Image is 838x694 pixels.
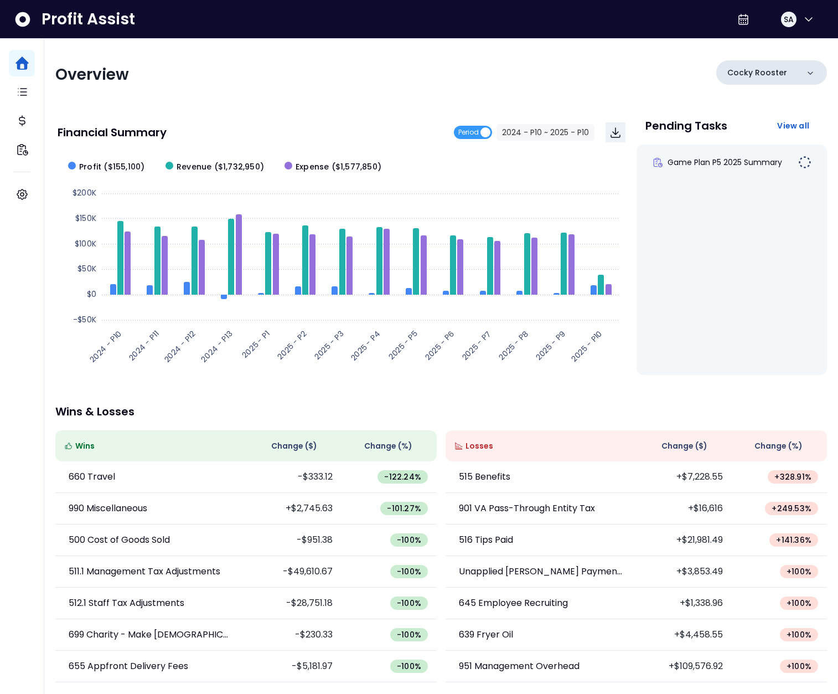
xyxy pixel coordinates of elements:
[42,9,135,29] span: Profit Assist
[397,566,421,577] span: -100 %
[787,566,811,577] span: + 100 %
[73,314,96,325] text: -$50K
[645,120,727,131] p: Pending Tasks
[387,503,421,514] span: -101.27 %
[246,556,342,588] td: -$49,610.67
[246,588,342,619] td: -$28,751.18
[75,440,95,452] span: Wins
[77,263,96,274] text: $50K
[637,588,732,619] td: +$1,338.96
[606,122,625,142] button: Download
[465,440,493,452] span: Losses
[246,525,342,556] td: -$951.38
[246,651,342,682] td: -$5,181.97
[271,440,317,452] span: Change ( $ )
[772,503,811,514] span: + 249.53 %
[55,406,827,417] p: Wins & Losses
[246,461,342,493] td: -$333.12
[397,661,421,672] span: -100 %
[459,502,595,515] p: 901 VA Pass-Through Entity Tax
[199,328,235,364] text: 2024 - P13
[75,238,96,249] text: $100K
[87,328,124,364] text: 2024 - P10
[637,461,732,493] td: +$7,228.55
[397,598,421,609] span: -100 %
[496,124,594,141] button: 2024 - P10 ~ 2025 - P10
[69,628,233,641] p: 699 Charity - Make [DEMOGRAPHIC_DATA] Famous
[79,161,144,173] span: Profit ($155,100)
[637,525,732,556] td: +$21,981.49
[459,328,494,362] text: 2025 - P7
[312,328,346,362] text: 2025 - P3
[787,598,811,609] span: + 100 %
[58,127,167,138] p: Financial Summary
[459,597,568,610] p: 645 Employee Recruiting
[784,14,794,25] span: SA
[776,534,811,546] span: + 141.36 %
[296,161,381,173] span: Expense ($1,577,850)
[69,470,115,484] p: 660 Travel
[798,156,811,169] img: Not yet Started
[754,440,803,452] span: Change (%)
[458,126,479,139] span: Period
[364,440,412,452] span: Change (%)
[397,534,421,546] span: -100 %
[69,502,147,515] p: 990 Miscellaneous
[275,328,309,362] text: 2025 - P2
[177,161,264,173] span: Revenue ($1,732,950)
[55,64,129,85] span: Overview
[459,533,513,547] p: 516 Tips Paid
[661,440,707,452] span: Change ( $ )
[69,565,220,578] p: 511.1 Management Tax Adjustments
[397,629,421,640] span: -100 %
[637,556,732,588] td: +$3,853.49
[496,328,531,362] text: 2025 - P8
[637,493,732,525] td: +$16,616
[348,328,383,363] text: 2025 - P4
[568,328,604,364] text: 2025 - P10
[384,471,421,482] span: -122.24 %
[777,120,809,131] span: View all
[459,565,623,578] p: Unapplied [PERSON_NAME] Payment Expense
[386,328,420,362] text: 2025 - P5
[787,661,811,672] span: + 100 %
[69,533,170,547] p: 500 Cost of Goods Sold
[459,628,513,641] p: 639 Fryer Oil
[787,629,811,640] span: + 100 %
[240,328,272,361] text: 2025 - P1
[126,328,161,363] text: 2024 - P11
[768,116,818,136] button: View all
[727,67,787,79] p: Cocky Rooster
[534,328,568,362] text: 2025 - P9
[637,651,732,682] td: +$109,576.92
[668,157,782,168] span: Game Plan P5 2025 Summary
[87,289,96,300] text: $0
[637,619,732,651] td: +$4,458.55
[246,493,342,525] td: +$2,745.63
[69,597,184,610] p: 512.1 Staff Tax Adjustments
[246,619,342,651] td: -$230.33
[774,471,811,482] span: + 328.91 %
[459,470,510,484] p: 515 Benefits
[69,660,188,673] p: 655 Appfront Delivery Fees
[422,328,457,362] text: 2025 - P6
[459,660,580,673] p: 951 Management Overhead
[73,187,96,198] text: $200K
[75,213,96,224] text: $150K
[162,328,198,364] text: 2024 - P12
